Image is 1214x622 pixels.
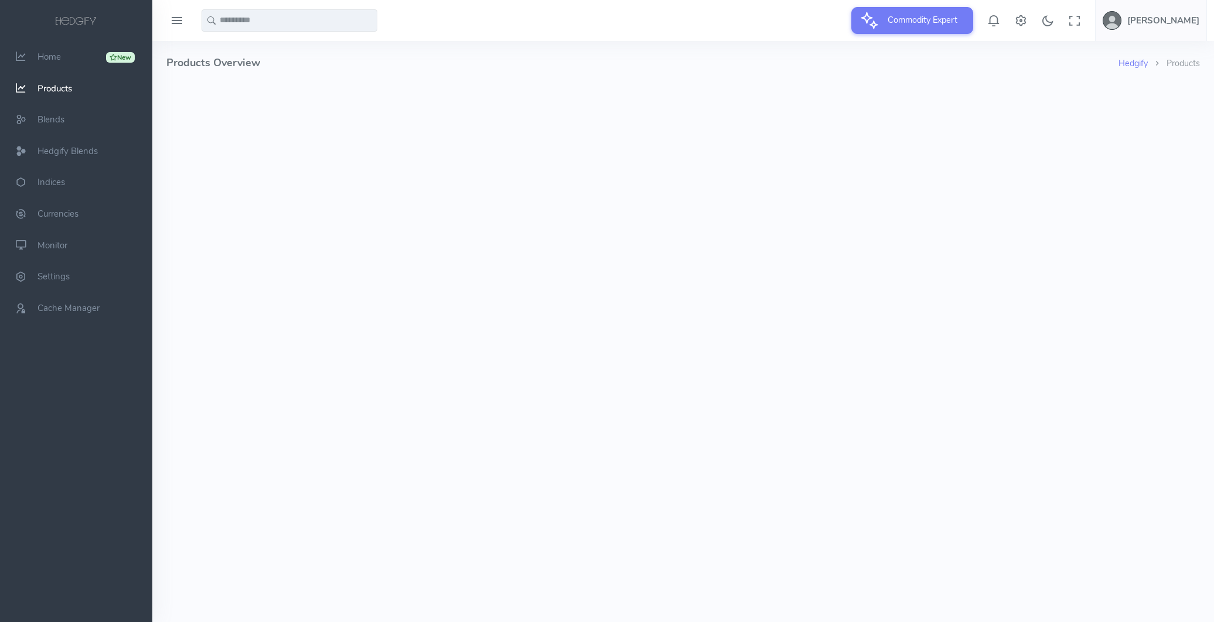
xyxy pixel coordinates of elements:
[37,208,79,220] span: Currencies
[881,7,964,33] span: Commodity Expert
[37,177,65,189] span: Indices
[1148,57,1200,70] li: Products
[851,7,973,34] button: Commodity Expert
[53,15,99,28] img: logo
[166,41,1118,85] h4: Products Overview
[1118,57,1148,69] a: Hedgify
[37,240,67,251] span: Monitor
[37,271,70,282] span: Settings
[37,83,72,94] span: Products
[106,52,135,63] div: New
[1127,16,1199,25] h5: [PERSON_NAME]
[37,145,98,157] span: Hedgify Blends
[851,14,973,26] a: Commodity Expert
[37,51,61,63] span: Home
[37,114,64,125] span: Blends
[37,302,100,314] span: Cache Manager
[1103,11,1121,30] img: user-image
